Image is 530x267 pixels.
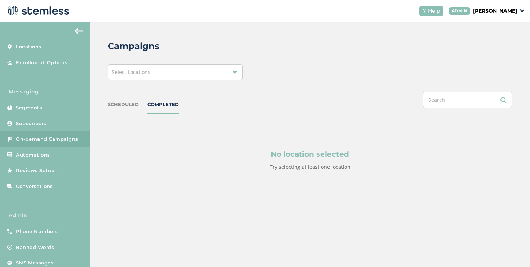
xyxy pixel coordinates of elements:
[16,120,47,127] span: Subscribers
[16,259,53,267] span: SMS Messages
[6,4,69,18] img: logo-dark-0685b13c.svg
[147,101,179,108] div: COMPLETED
[75,28,83,34] img: icon-arrow-back-accent-c549486e.svg
[16,104,42,111] span: Segments
[16,152,50,159] span: Automations
[423,92,512,108] input: Search
[473,7,517,15] p: [PERSON_NAME]
[270,163,350,170] label: Try selecting at least one location
[60,163,75,178] img: glitter-stars-b7820f95.gif
[16,244,54,251] span: Banned Words
[16,43,41,51] span: Locations
[449,7,471,15] div: ADMIN
[520,9,524,12] img: icon_down-arrow-small-66adaf34.svg
[112,69,150,75] span: Select Locations
[108,101,139,108] div: SCHEDULED
[494,232,530,267] iframe: Chat Widget
[142,149,477,159] p: No location selected
[428,7,440,15] span: Help
[422,9,427,13] img: icon-help-white-03924b79.svg
[16,167,55,174] span: Reviews Setup
[16,136,78,143] span: On-demand Campaigns
[16,183,53,190] span: Conversations
[16,228,58,235] span: Phone Numbers
[16,59,67,66] span: Enrollment Options
[108,40,159,53] h2: Campaigns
